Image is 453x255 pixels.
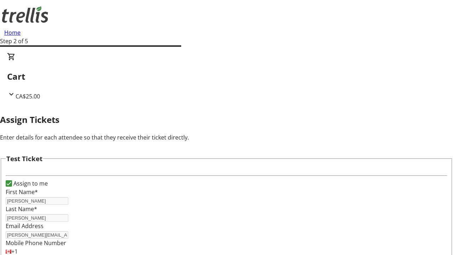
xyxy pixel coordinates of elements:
[16,92,40,100] span: CA$25.00
[6,188,38,196] label: First Name*
[6,205,37,213] label: Last Name*
[6,239,66,247] label: Mobile Phone Number
[6,154,42,164] h3: Test Ticket
[12,179,48,188] label: Assign to me
[6,222,44,230] label: Email Address
[7,70,446,83] h2: Cart
[7,52,446,101] div: CartCA$25.00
